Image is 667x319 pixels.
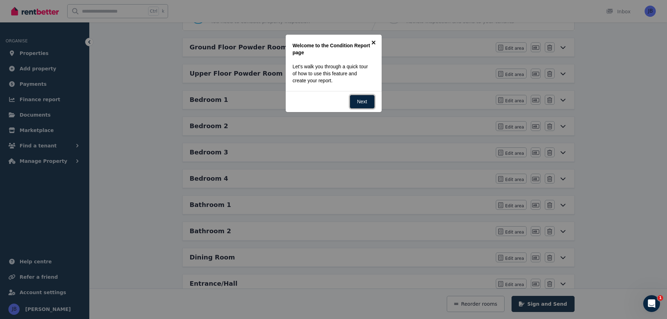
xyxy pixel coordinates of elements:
[293,42,370,56] p: Welcome to the Condition Report page
[366,35,382,50] a: ×
[293,63,370,84] p: Let's walk you through a quick tour of how to use this feature and create your report.
[350,95,375,109] a: Next
[643,295,660,312] iframe: Intercom live chat
[658,295,663,301] span: 1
